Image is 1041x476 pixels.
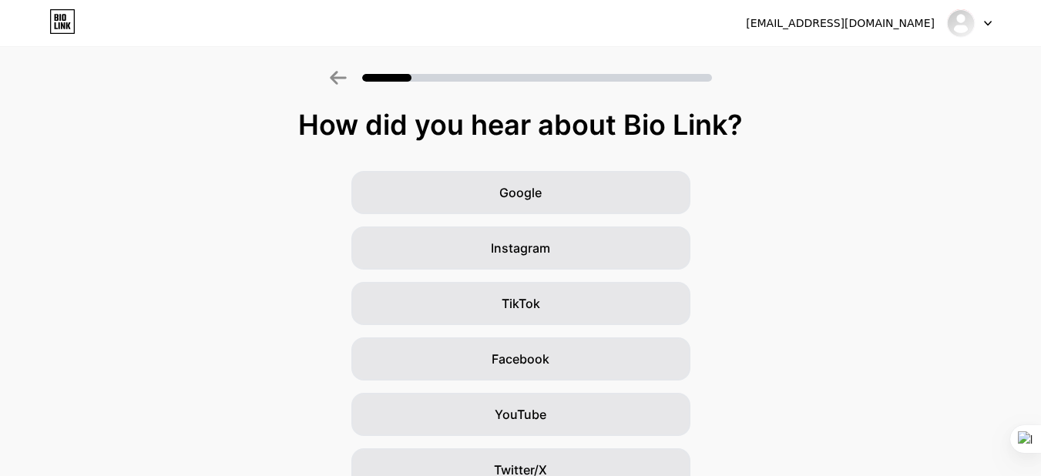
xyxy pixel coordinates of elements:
[946,8,976,38] img: danielacallejas
[491,239,550,257] span: Instagram
[502,294,540,313] span: TikTok
[499,183,542,202] span: Google
[746,15,935,32] div: [EMAIL_ADDRESS][DOMAIN_NAME]
[495,405,546,424] span: YouTube
[492,350,549,368] span: Facebook
[8,109,1033,140] div: How did you hear about Bio Link?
